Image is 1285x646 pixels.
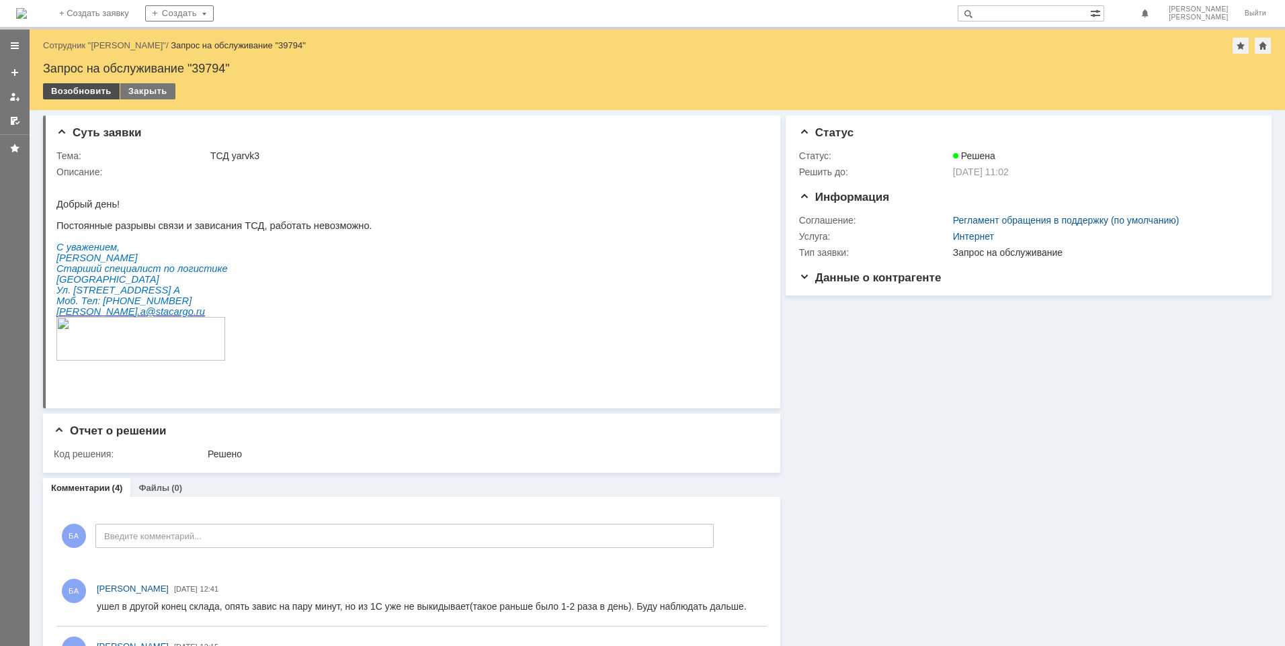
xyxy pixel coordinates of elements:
[16,8,27,19] img: logo
[51,483,110,493] a: Комментарии
[1255,38,1271,54] div: Сделать домашней страницей
[171,40,306,50] div: Запрос на обслуживание "39794"
[4,110,26,132] a: Мои согласования
[208,449,759,459] div: Решено
[145,5,214,21] div: Создать
[953,231,994,242] a: Интернет
[112,483,123,493] div: (4)
[1169,13,1229,21] span: [PERSON_NAME]
[56,126,141,139] span: Суть заявки
[799,247,950,258] div: Тип заявки:
[54,424,166,437] span: Отчет о решении
[43,62,1272,75] div: Запрос на обслуживание "39794"
[799,126,854,139] span: Статус
[1169,5,1229,13] span: [PERSON_NAME]
[89,129,99,140] span: @
[56,167,762,177] div: Описание:
[99,129,137,140] span: stacargo
[799,167,950,177] div: Решить до:
[953,167,1009,177] span: [DATE] 11:02
[54,449,205,459] div: Код решения:
[138,483,169,493] a: Файлы
[1233,38,1249,54] div: Добавить в избранное
[210,150,759,161] div: ТСД yarvk3
[81,129,84,140] span: .
[140,129,149,140] span: ru
[97,584,169,594] span: [PERSON_NAME]
[62,524,86,548] span: БА
[953,215,1179,226] a: Регламент обращения в поддержку (по умолчанию)
[84,129,89,140] span: a
[799,231,950,242] div: Услуга:
[1090,6,1104,19] span: Расширенный поиск
[799,191,889,203] span: Информация
[799,150,950,161] div: Статус:
[43,40,166,50] a: Сотрудник "[PERSON_NAME]"
[953,247,1251,258] div: Запрос на обслуживание
[200,585,219,593] span: 12:41
[953,150,995,161] span: Решена
[16,8,27,19] a: Перейти на домашнюю страницу
[56,150,208,161] div: Тема:
[4,62,26,83] a: Создать заявку
[43,40,171,50] div: /
[799,215,950,226] div: Соглашение:
[171,483,182,493] div: (0)
[137,129,140,140] span: .
[97,582,169,596] a: [PERSON_NAME]
[799,271,942,284] span: Данные о контрагенте
[4,86,26,107] a: Мои заявки
[174,585,198,593] span: [DATE]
